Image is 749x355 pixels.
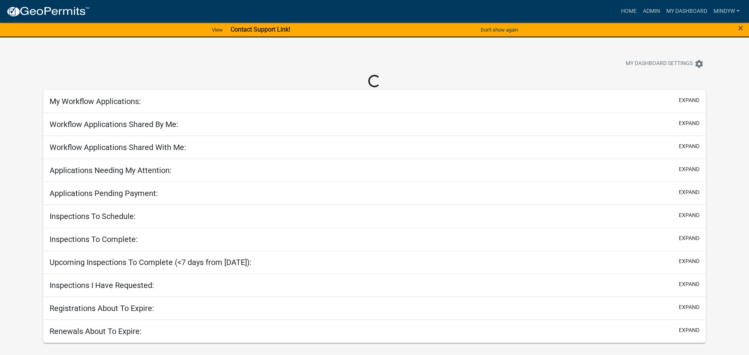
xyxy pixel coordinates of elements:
a: mindyw [710,4,743,19]
button: expand [679,303,699,311]
button: expand [679,211,699,219]
button: expand [679,96,699,104]
i: settings [694,59,704,69]
button: Close [738,23,743,33]
button: My Dashboard Settingssettings [619,56,710,71]
a: My Dashboard [663,4,710,19]
h5: Workflow Applications Shared With Me: [50,143,186,152]
button: Don't show again [477,23,521,36]
h5: Workflow Applications Shared By Me: [50,120,178,129]
button: expand [679,234,699,242]
strong: Contact Support Link! [231,26,290,33]
h5: Registrations About To Expire: [50,304,154,313]
h5: Applications Pending Payment: [50,189,158,198]
button: expand [679,280,699,288]
a: Home [618,4,640,19]
button: expand [679,142,699,150]
button: expand [679,326,699,334]
button: expand [679,119,699,127]
h5: Inspections To Schedule: [50,212,136,221]
button: expand [679,165,699,173]
h5: Applications Needing My Attention: [50,166,172,175]
span: × [738,23,743,34]
h5: Inspections To Complete: [50,235,138,244]
h5: Inspections I Have Requested: [50,281,154,290]
span: My Dashboard Settings [626,59,693,69]
h5: My Workflow Applications: [50,97,141,106]
h5: Upcoming Inspections To Complete (<7 days from [DATE]): [50,258,252,267]
h5: Renewals About To Expire: [50,327,142,336]
a: Admin [640,4,663,19]
button: expand [679,188,699,196]
button: expand [679,257,699,265]
a: View [209,23,226,36]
